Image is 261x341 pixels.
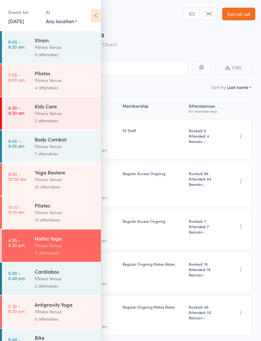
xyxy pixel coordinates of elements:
div: Regular Access Ongoing [123,218,184,224]
a: 10:10 -11:10 amPilatesFitness Venue14 attendees [2,196,101,229]
time: 9:00 - 10:00 am [8,171,26,181]
span: Old Church [94,41,117,47]
a: 7:00 -8:00 amPilatesFitness Venue4 attendees [2,64,101,97]
div: Hatha Yoga [35,235,95,242]
a: 8:30 -9:30 amKids CareFitness Venue2 attendees [2,97,101,130]
span: Attended: 7 [189,224,222,229]
time: 7:00 - 8:00 am [8,72,25,82]
div: Bike [35,334,95,341]
span: - [203,181,205,187]
a: 9:00 -10:00 amYoga RestoreFitness Venue22 attendees [2,163,101,196]
span: Booked: 58 [189,304,222,310]
span: Booked: 5 [189,128,222,133]
div: Yoga Restore [35,169,95,176]
div: Last name [227,84,248,90]
div: 22 attendees [35,183,95,190]
span: Booked: 7 [189,218,222,224]
div: Pilates [35,202,95,209]
div: 14 attendees [35,216,95,223]
a: 8:45 -9:25 amBody CombatFitness Venue7 attendees [2,130,101,163]
a: Exit roll call [222,8,255,20]
div: Fitness Venue [35,242,95,249]
span: Remain: [189,315,222,320]
div: 2 attendees [35,282,95,290]
div: 7 attendees [35,150,95,157]
div: Fitness Venue [35,308,95,315]
div: Cardiobox [35,268,95,275]
div: At [46,7,77,17]
a: 5:30 -6:30 pmAntigravity YogaFitness Venue0 attendees [2,296,101,328]
div: FV Staff [123,128,184,133]
div: 5 attendees [35,249,95,256]
a: 6:00 -6:30 amXtrainFitness Venue0 attendees [2,31,101,64]
a: [DATE] [8,17,24,24]
span: - [203,315,205,320]
div: Xtrain [35,37,95,44]
span: - [203,139,205,144]
span: Attended: 19 [189,267,222,272]
span: Booked: 19 [189,261,222,267]
time: 10:10 - 11:10 am [8,204,25,215]
a: 5:00 -5:40 pmCardioboxFitness Venue2 attendees [2,263,101,295]
div: Regular Access Ongoing [123,171,184,176]
span: Remain: [189,229,222,235]
span: - [203,272,205,277]
span: Attended: 64 [189,176,222,181]
div: Fitness Venue [35,275,95,282]
label: Sort by [211,84,226,90]
div: for membership [189,109,222,113]
span: Attended: 4 [189,133,222,139]
div: Body Combat [35,136,95,143]
button: CSV [215,61,251,75]
span: Remain: [189,139,222,144]
span: Attended: 55 [189,310,222,315]
span: Remain: [189,272,222,277]
time: 6:00 - 6:30 am [8,39,25,49]
div: Pilates [35,70,95,77]
time: 8:45 - 9:25 am [8,138,25,148]
div: 0 attendees [35,51,95,58]
time: 4:30 - 5:30 pm [8,237,25,248]
div: Antigravity Yoga [35,301,95,308]
div: Fitness Venue [35,176,95,183]
a: 4:30 -5:30 pmHatha YogaFitness Venue5 attendees [2,229,101,262]
div: 4 attendees [35,84,95,91]
time: 8:30 - 9:30 am [8,105,25,115]
div: Events for [8,7,39,17]
span: Remain: [189,181,222,187]
span: Booked: 66 [189,171,222,176]
time: 5:30 - 6:30 pm [8,303,25,314]
div: Regular Ongoing Mates Rates [123,304,184,310]
div: Fitness Venue [35,143,95,150]
div: Fitness Venue [35,77,95,84]
time: 5:00 - 5:40 pm [8,270,25,281]
div: Kids Care [35,103,95,110]
div: Fitness Venue [35,44,95,51]
div: Atten­dances [186,99,225,116]
div: Any location [46,17,77,24]
div: Regular Ongoing Mates Rates [123,261,184,267]
span: - [203,229,205,235]
div: 2 attendees [35,117,95,124]
div: 0 attendees [35,315,95,323]
div: Fitness Venue [35,110,95,117]
div: Membership [120,99,186,116]
div: Fitness Venue [35,209,95,216]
